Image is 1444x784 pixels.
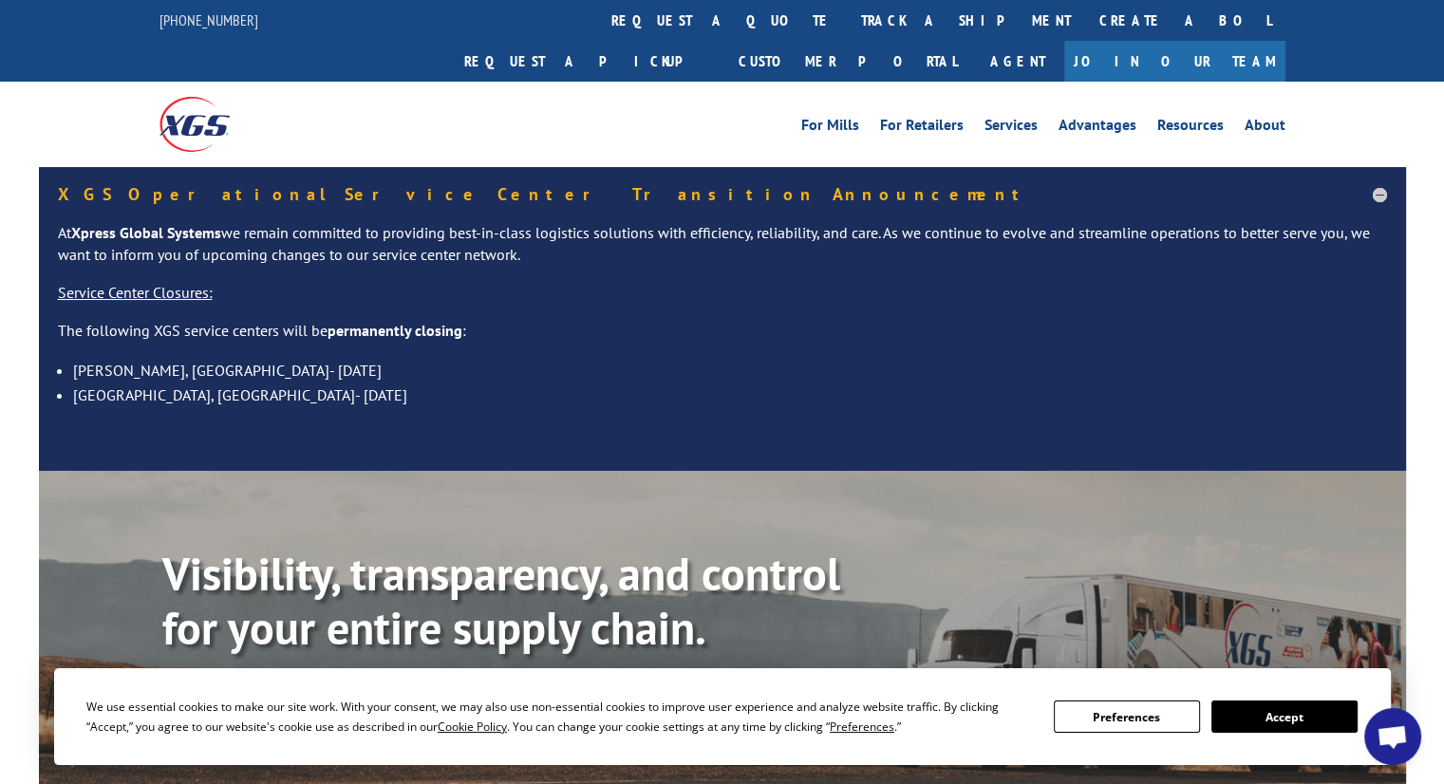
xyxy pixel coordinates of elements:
div: Cookie Consent Prompt [54,668,1391,765]
a: [PHONE_NUMBER] [159,10,258,29]
strong: permanently closing [328,321,462,340]
a: About [1245,118,1285,139]
b: Visibility, transparency, and control for your entire supply chain. [162,544,840,658]
strong: Xpress Global Systems [71,223,221,242]
a: Join Our Team [1064,41,1285,82]
p: At we remain committed to providing best-in-class logistics solutions with efficiency, reliabilit... [58,222,1387,283]
span: Preferences [830,719,894,735]
li: [GEOGRAPHIC_DATA], [GEOGRAPHIC_DATA]- [DATE] [73,383,1387,407]
a: Request a pickup [450,41,724,82]
p: The following XGS service centers will be : [58,320,1387,358]
a: Agent [971,41,1064,82]
div: We use essential cookies to make our site work. With your consent, we may also use non-essential ... [86,697,1031,737]
button: Preferences [1054,700,1200,733]
a: Open chat [1364,708,1421,765]
a: Customer Portal [724,41,971,82]
span: Cookie Policy [438,719,507,735]
a: Services [985,118,1038,139]
a: For Mills [801,118,859,139]
button: Accept [1211,700,1358,733]
h5: XGS Operational Service Center Transition Announcement [58,186,1387,203]
li: [PERSON_NAME], [GEOGRAPHIC_DATA]- [DATE] [73,358,1387,383]
u: Service Center Closures: [58,283,213,302]
a: Resources [1157,118,1224,139]
a: Advantages [1059,118,1136,139]
a: For Retailers [880,118,964,139]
